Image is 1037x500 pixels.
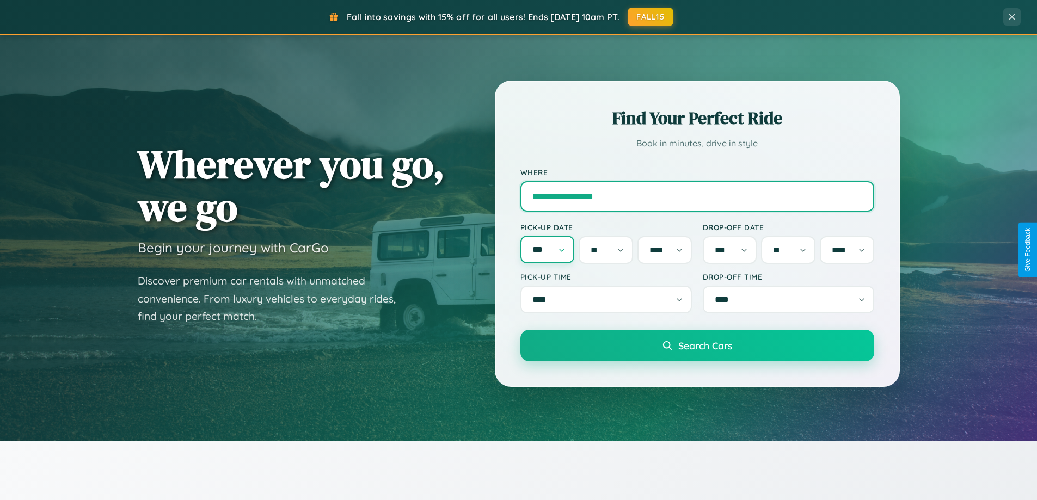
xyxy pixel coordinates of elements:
[628,8,673,26] button: FALL15
[138,239,329,256] h3: Begin your journey with CarGo
[138,143,445,229] h1: Wherever you go, we go
[520,106,874,130] h2: Find Your Perfect Ride
[520,135,874,151] p: Book in minutes, drive in style
[347,11,619,22] span: Fall into savings with 15% off for all users! Ends [DATE] 10am PT.
[520,330,874,361] button: Search Cars
[703,223,874,232] label: Drop-off Date
[703,272,874,281] label: Drop-off Time
[520,272,692,281] label: Pick-up Time
[1024,228,1032,272] div: Give Feedback
[678,339,732,351] span: Search Cars
[520,168,874,177] label: Where
[138,272,410,325] p: Discover premium car rentals with unmatched convenience. From luxury vehicles to everyday rides, ...
[520,223,692,232] label: Pick-up Date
